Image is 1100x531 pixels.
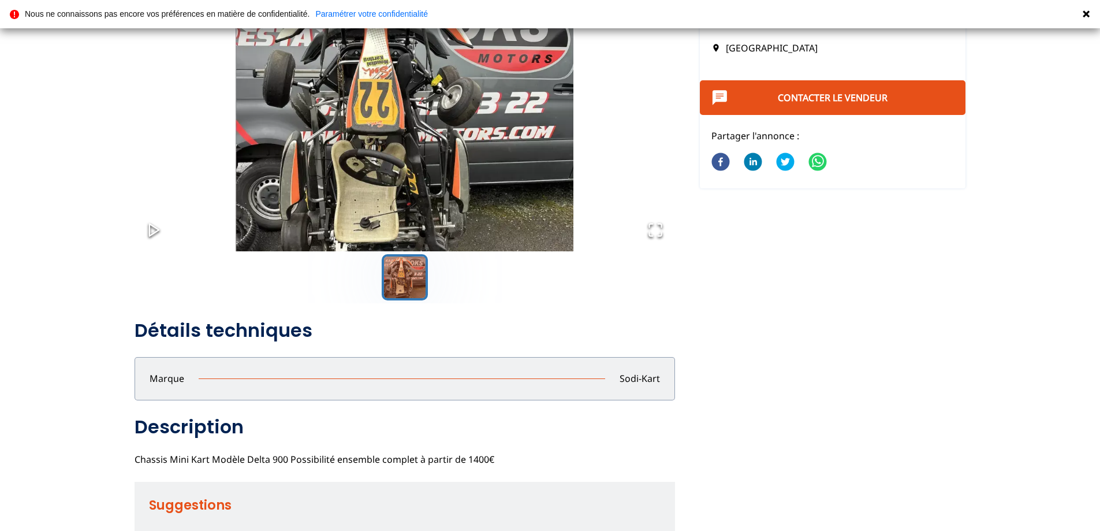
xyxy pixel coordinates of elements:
[778,91,888,104] a: Contacter le vendeur
[135,319,675,465] div: Chassis Mini Kart Modèle Delta 900 Possibilité ensemble complet à partir de 1400€
[135,319,675,342] h2: Détails techniques
[700,80,966,115] button: Contacter le vendeur
[315,10,428,18] a: Paramétrer votre confidentialité
[149,493,675,517] h2: Suggestions
[25,10,310,18] p: Nous ne connaissons pas encore vos préférences en matière de confidentialité.
[135,254,675,300] div: Thumbnail Navigation
[808,145,827,180] button: whatsapp
[711,42,954,54] p: [GEOGRAPHIC_DATA]
[135,210,174,251] button: Play or Pause Slideshow
[605,372,674,385] p: Sodi-Kart
[382,254,428,300] button: Go to Slide 1
[711,129,954,142] p: Partager l'annonce :
[135,415,675,439] h2: Description
[711,145,730,180] button: facebook
[636,210,675,251] button: Open Fullscreen
[776,145,795,180] button: twitter
[135,372,199,385] p: Marque
[744,145,762,180] button: linkedin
